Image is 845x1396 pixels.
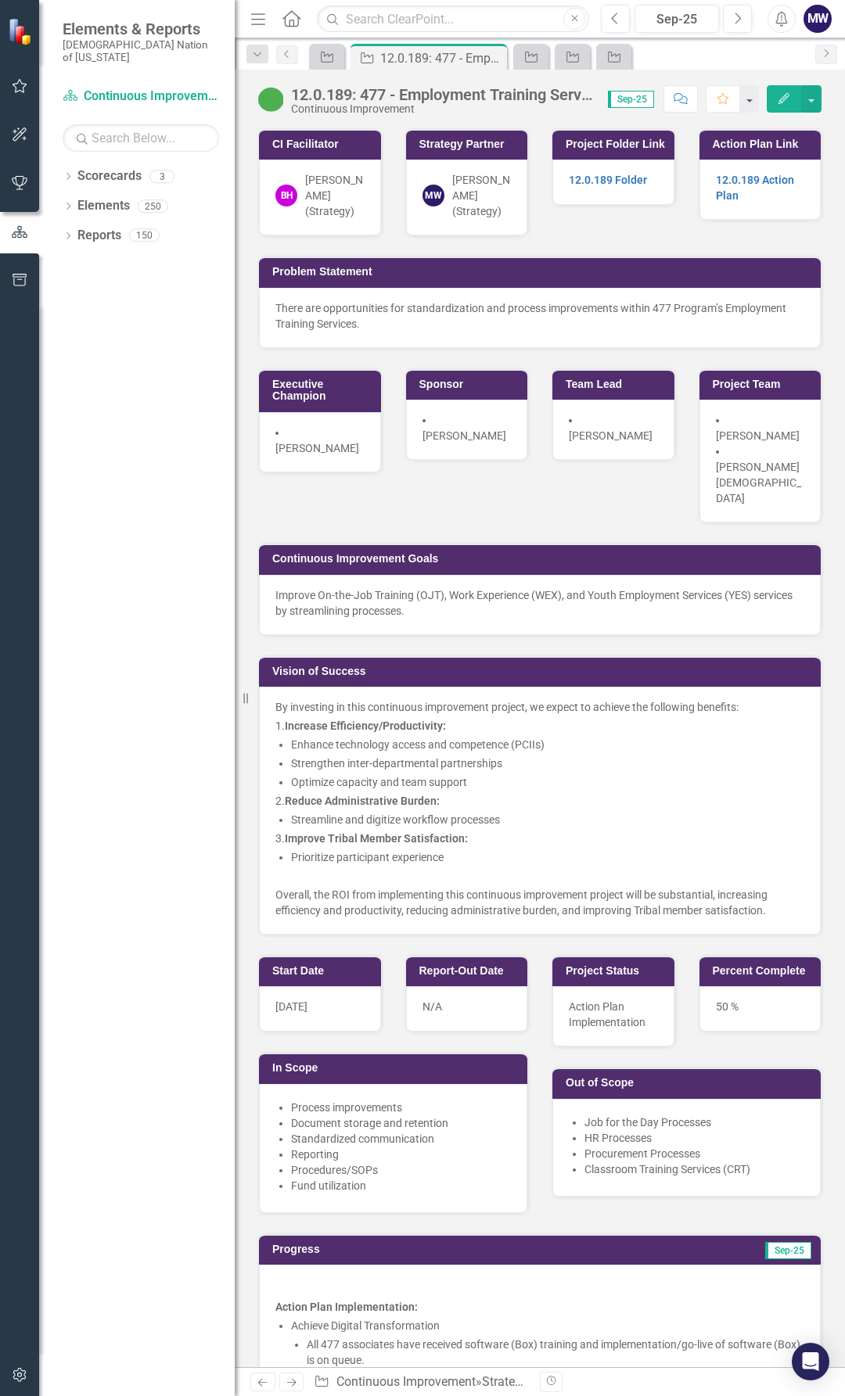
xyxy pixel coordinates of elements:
div: Standardized communication [291,1131,511,1147]
a: Strategic Objectives [482,1374,591,1389]
h3: Problem Statement [272,266,813,278]
p: Improve On-the-Job Training (OJT), Work Experience (WEX), and Youth Employment Services (YES) ser... [275,587,804,619]
div: Open Intercom Messenger [792,1343,829,1380]
img: CI Action Plan Approved/In Progress [258,87,283,112]
h3: Sponsor [419,379,520,390]
a: 12.0.189 Folder [569,174,647,186]
h3: Continuous Improvement Goals [272,553,813,565]
div: BH [275,185,297,206]
strong: Reduce Administrative Burden:​ [285,795,440,807]
button: MW [804,5,832,33]
span: [PERSON_NAME] [716,429,800,442]
div: 12.0.189: 477 - Employment Training Services [380,48,503,68]
div: 2. [275,793,804,809]
li: Strengthen inter-departmental partnerships [291,755,804,771]
a: Continuous Improvement [63,88,219,106]
strong: Improve Tribal Member Satisfaction:​ [285,832,468,845]
h3: Start Date [272,965,373,977]
div: Continuous Improvement [291,103,592,115]
div: » » [314,1373,528,1391]
div: Reporting [291,1147,511,1162]
h3: Project Folder Link [566,138,667,150]
div: [PERSON_NAME] (Strategy) [305,172,365,219]
a: Continuous Improvement [336,1374,476,1389]
span: Action Plan Implementation [569,1000,645,1028]
div: Procedures/SOPs [291,1162,511,1178]
div: HR Processes [584,1130,804,1146]
h3: Progress [272,1243,542,1255]
a: Elements [77,197,130,215]
div: Procurement Processes [584,1146,804,1161]
li: Achieve Digital Transformation [291,1318,804,1368]
strong: Increase Efficiency/Productivity:​ [285,720,446,732]
input: Search ClearPoint... [317,5,589,33]
div: 12.0.189: 477 - Employment Training Services [291,86,592,103]
li: Enhance technology access and competence (PCIIs) [291,737,804,752]
h3: CI Facilitator [272,138,373,150]
div: 1. [275,718,804,734]
span: [DATE] [275,1000,307,1013]
p: By investing in this continuous improvement project, we expect to achieve the following benefits: [275,699,804,718]
div: N/A [406,986,528,1032]
span: [PERSON_NAME] [275,442,359,454]
p: There are opportunities for standardization and process improvements within 477 Program’s Employm... [275,300,804,332]
h3: Action Plan Link [713,138,814,150]
h3: Project Team [713,379,814,390]
strong: Action Plan Implementation: [275,1301,418,1313]
a: 12.0.189 Action Plan [716,174,794,202]
div: 50 % [699,986,822,1032]
span: [PERSON_NAME][DEMOGRAPHIC_DATA] [716,461,801,504]
h3: Team Lead [566,379,667,390]
li: Optimize capacity and team support [291,774,804,790]
div: MW [422,185,444,206]
h3: Strategy Partner [419,138,520,150]
h3: Vision of Success [272,666,813,677]
div: Process improvements [291,1100,511,1115]
h3: Project Status [566,965,667,977]
p: Overall, the ROI from implementing this continuous improvement project will be substantial, incre... [275,884,804,918]
div: [PERSON_NAME] (Strategy) [452,172,512,219]
div: Sep-25 [640,10,714,29]
span: Sep-25 [765,1242,811,1259]
small: [DEMOGRAPHIC_DATA] Nation of [US_STATE] [63,38,219,64]
h3: In Scope [272,1062,520,1074]
input: Search Below... [63,124,219,152]
div: Classroom Training Services (CRT) [584,1161,804,1177]
h3: Out of Scope [566,1077,813,1089]
li: All 477 associates have received software (Box) training and implementation/go-live of software (... [307,1337,804,1368]
div: Document storage and retention [291,1115,511,1131]
h3: Report-Out Date [419,965,520,977]
div: 3. [275,831,804,846]
button: Sep-25 [635,5,719,33]
li: Streamline and digitize workflow processes [291,812,804,827]
span: Elements & Reports [63,20,219,38]
div: 150 [129,229,160,242]
span: [PERSON_NAME] [569,429,653,442]
span: [PERSON_NAME] [422,429,506,442]
li: Job for the Day Processes [584,1114,804,1130]
div: 250 [138,199,168,213]
li: Prioritize participant experience [291,849,804,865]
a: Scorecards [77,167,142,185]
div: 3 [149,170,174,183]
span: Sep-25 [608,91,654,108]
h3: Executive Champion [272,379,373,403]
img: ClearPoint Strategy [8,18,35,45]
h3: Percent Complete [713,965,814,977]
a: Reports [77,227,121,245]
li: Fund utilization [291,1178,511,1193]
